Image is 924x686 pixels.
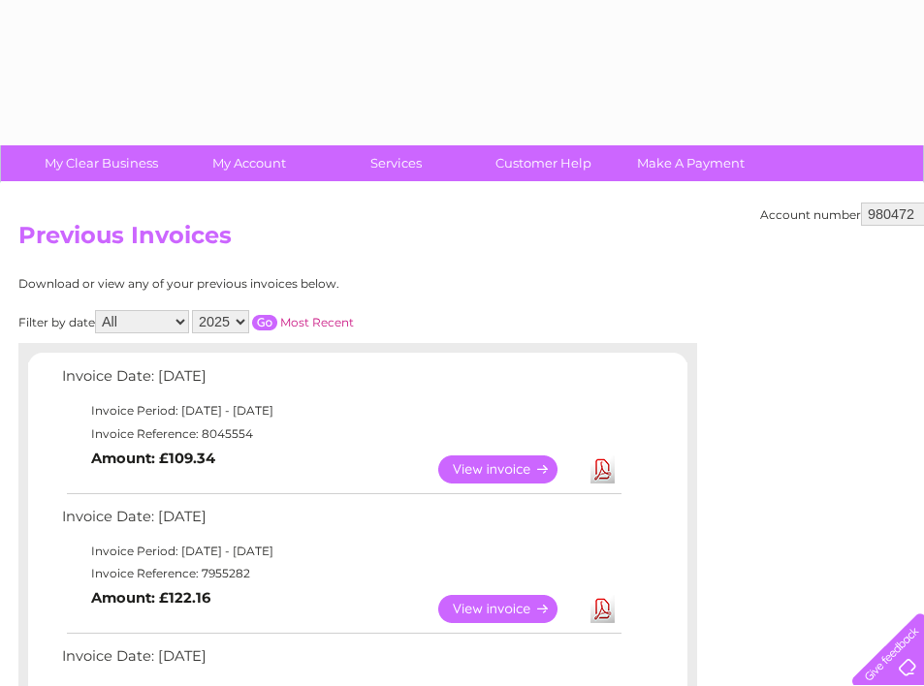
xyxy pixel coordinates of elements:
a: Download [590,595,615,623]
div: Filter by date [18,310,527,333]
a: My Clear Business [21,145,181,181]
a: Make A Payment [611,145,771,181]
b: Amount: £109.34 [91,450,215,467]
a: Customer Help [463,145,623,181]
td: Invoice Period: [DATE] - [DATE] [57,540,624,563]
div: Download or view any of your previous invoices below. [18,277,527,291]
b: Amount: £122.16 [91,589,210,607]
a: Download [590,455,615,483]
td: Invoice Date: [DATE] [57,643,624,679]
td: Invoice Date: [DATE] [57,363,624,399]
a: My Account [169,145,329,181]
a: Services [316,145,476,181]
a: Most Recent [280,315,354,329]
td: Invoice Reference: 7955282 [57,562,624,585]
a: View [438,595,581,623]
td: Invoice Reference: 8045554 [57,422,624,446]
td: Invoice Date: [DATE] [57,504,624,540]
td: Invoice Period: [DATE] - [DATE] [57,399,624,422]
a: View [438,455,581,483]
